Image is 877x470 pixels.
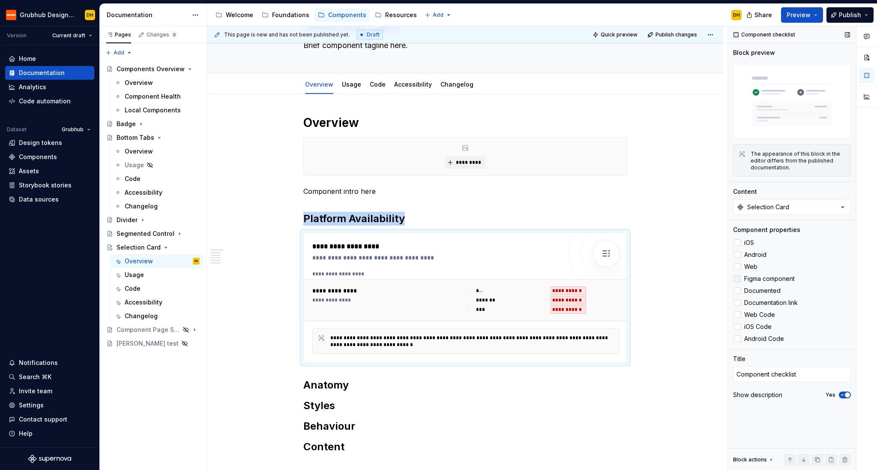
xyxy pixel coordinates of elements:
[125,257,153,265] div: Overview
[103,337,203,350] a: [PERSON_NAME] test
[19,387,52,395] div: Invite team
[5,66,94,80] a: Documentation
[19,373,51,381] div: Search ⌘K
[733,226,800,234] div: Component properties
[114,49,124,56] span: Add
[125,78,153,87] div: Overview
[19,139,62,147] div: Design tokens
[342,81,361,88] a: Usage
[5,150,94,164] a: Components
[422,9,454,21] button: Add
[111,199,203,213] a: Changelog
[147,31,178,38] div: Changes
[19,167,39,175] div: Assets
[171,31,178,38] span: 8
[5,356,94,370] button: Notifications
[117,243,161,252] div: Selection Card
[385,11,417,19] div: Resources
[103,62,203,350] div: Page tree
[272,11,309,19] div: Foundations
[125,312,158,320] div: Changelog
[826,7,874,23] button: Publish
[590,29,641,41] button: Quick preview
[338,75,365,93] div: Usage
[440,81,473,88] a: Changelog
[111,90,203,103] a: Component Health
[103,62,203,76] a: Components Overview
[111,186,203,199] a: Accessibility
[314,8,370,22] a: Components
[787,11,811,19] span: Preview
[303,186,627,196] p: Component intro here
[48,30,96,42] button: Current draft
[5,193,94,206] a: Data sources
[117,133,154,142] div: Bottom Tabs
[744,299,798,306] span: Documentation link
[733,391,782,399] div: Show description
[117,216,138,224] div: Divider
[19,97,71,105] div: Code automation
[744,251,766,258] span: Android
[437,75,477,93] div: Changelog
[19,181,72,190] div: Storybook stories
[87,12,93,18] div: DH
[103,323,203,337] a: Component Page Stub [Duplicate!]
[103,47,135,59] button: Add
[258,8,313,22] a: Foundations
[733,199,851,215] button: Selection Card
[5,52,94,66] a: Home
[117,65,185,73] div: Components Overview
[125,106,181,114] div: Local Components
[125,284,141,293] div: Code
[733,48,775,57] div: Block preview
[5,384,94,398] a: Invite team
[212,6,420,24] div: Page tree
[19,429,33,438] div: Help
[117,325,180,334] div: Component Page Stub [Duplicate!]
[744,275,795,282] span: Figma component
[5,427,94,440] button: Help
[328,11,366,19] div: Components
[394,81,432,88] a: Accessibility
[839,11,861,19] span: Publish
[305,81,333,88] a: Overview
[747,203,789,211] div: Selection Card
[125,175,141,183] div: Code
[645,29,701,41] button: Publish changes
[19,83,46,91] div: Analytics
[5,413,94,426] button: Contact support
[117,120,136,128] div: Badge
[111,172,203,186] a: Code
[103,117,203,131] a: Badge
[28,455,71,463] svg: Supernova Logo
[19,69,65,77] div: Documentation
[125,92,181,101] div: Component Health
[103,227,203,241] a: Segmented Control
[751,151,845,171] div: The appearance of this block in the editor differs from the published documentation.
[106,31,131,38] div: Pages
[111,268,203,282] a: Usage
[117,339,179,348] div: [PERSON_NAME] test
[19,195,59,204] div: Data sources
[125,147,153,156] div: Overview
[5,136,94,150] a: Design tokens
[111,145,203,158] a: Overview
[733,355,745,363] div: Title
[6,10,16,20] img: 4e8d6f31-f5cf-47b4-89aa-e4dec1dc0822.png
[742,7,778,23] button: Share
[111,282,203,295] a: Code
[19,359,58,367] div: Notifications
[58,124,94,136] button: Grubhub
[733,12,740,18] div: DH
[226,11,253,19] div: Welcome
[20,11,75,19] div: Grubhub Design System
[111,103,203,117] a: Local Components
[103,131,203,145] a: Bottom Tabs
[19,401,44,410] div: Settings
[62,126,84,133] span: Grubhub
[5,80,94,94] a: Analytics
[117,229,174,238] div: Segmented Control
[5,94,94,108] a: Code automation
[107,11,188,19] div: Documentation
